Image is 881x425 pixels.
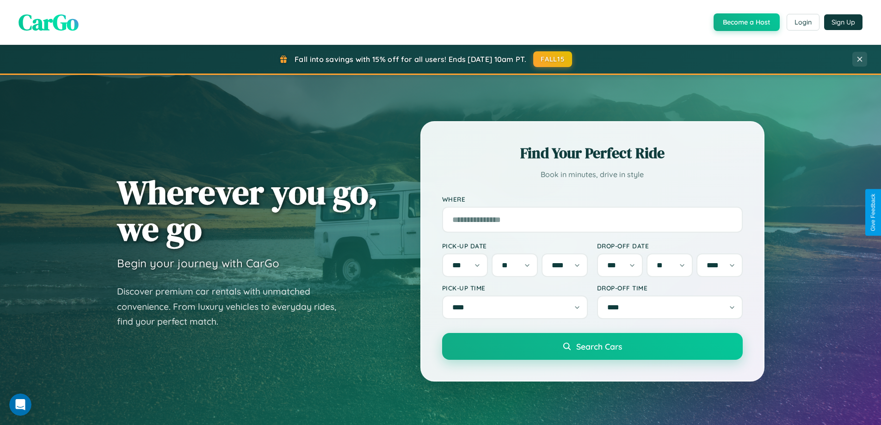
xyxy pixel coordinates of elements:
span: CarGo [18,7,79,37]
label: Pick-up Time [442,284,588,292]
button: Search Cars [442,333,743,360]
iframe: Intercom live chat [9,394,31,416]
button: Login [787,14,819,31]
label: Where [442,195,743,203]
p: Book in minutes, drive in style [442,168,743,181]
span: Search Cars [576,341,622,351]
p: Discover premium car rentals with unmatched convenience. From luxury vehicles to everyday rides, ... [117,284,348,329]
label: Drop-off Time [597,284,743,292]
span: Fall into savings with 15% off for all users! Ends [DATE] 10am PT. [295,55,526,64]
h1: Wherever you go, we go [117,174,378,247]
h3: Begin your journey with CarGo [117,256,279,270]
button: Sign Up [824,14,863,30]
button: FALL15 [533,51,572,67]
label: Drop-off Date [597,242,743,250]
h2: Find Your Perfect Ride [442,143,743,163]
button: Become a Host [714,13,780,31]
label: Pick-up Date [442,242,588,250]
div: Give Feedback [870,194,876,231]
